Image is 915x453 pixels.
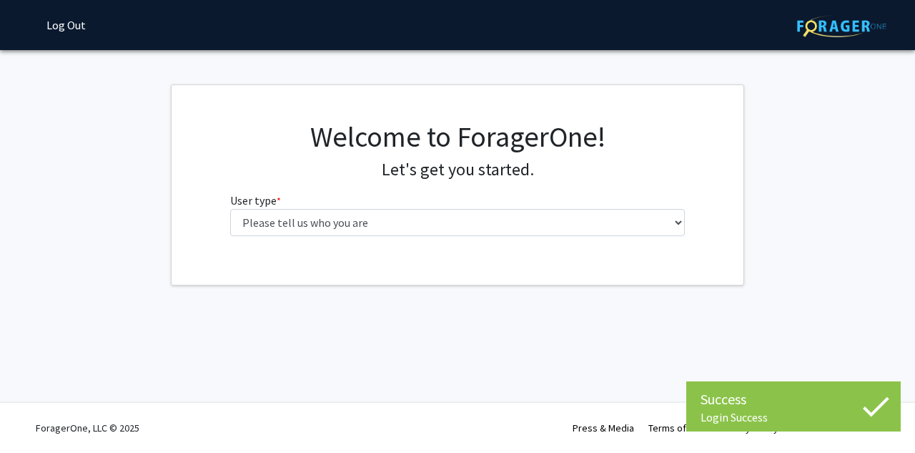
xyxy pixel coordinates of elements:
label: User type [230,192,281,209]
img: ForagerOne Logo [797,15,886,37]
h4: Let's get you started. [230,160,686,180]
h1: Welcome to ForagerOne! [230,120,686,154]
div: ForagerOne, LLC © 2025 [36,403,139,453]
div: Login Success [701,410,886,424]
a: Terms of Use [648,422,705,434]
a: Press & Media [573,422,634,434]
div: Success [701,389,886,410]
